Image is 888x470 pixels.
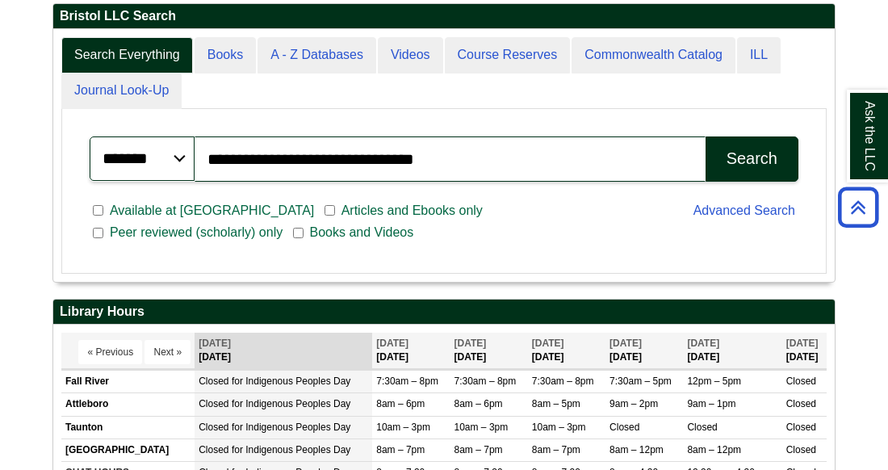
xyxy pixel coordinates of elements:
[693,204,795,217] a: Advanced Search
[61,37,193,73] a: Search Everything
[532,444,580,455] span: 8am – 7pm
[232,422,350,433] span: for Indigenous Peoples Day
[232,376,350,387] span: for Indigenous Peoples Day
[687,338,719,349] span: [DATE]
[93,226,103,241] input: Peer reviewed (scholarly) only
[609,444,664,455] span: 8am – 12pm
[232,398,350,409] span: for Indigenous Peoples Day
[786,444,816,455] span: Closed
[199,422,228,433] span: Closed
[683,333,781,369] th: [DATE]
[609,398,658,409] span: 9am – 2pm
[53,4,835,29] h2: Bristol LLC Search
[706,136,798,182] button: Search
[195,37,256,73] a: Books
[782,333,827,369] th: [DATE]
[609,376,672,387] span: 7:30am – 5pm
[293,226,304,241] input: Books and Videos
[532,398,580,409] span: 8am – 5pm
[737,37,781,73] a: ILL
[376,338,408,349] span: [DATE]
[454,376,517,387] span: 7:30am – 8pm
[454,338,487,349] span: [DATE]
[605,333,683,369] th: [DATE]
[786,338,819,349] span: [DATE]
[445,37,571,73] a: Course Reserves
[376,376,438,387] span: 7:30am – 8pm
[532,338,564,349] span: [DATE]
[103,223,289,242] span: Peer reviewed (scholarly) only
[786,398,816,409] span: Closed
[528,333,605,369] th: [DATE]
[687,398,735,409] span: 9am – 1pm
[258,37,376,73] a: A - Z Databases
[727,149,777,168] div: Search
[61,393,195,416] td: Attleboro
[372,333,450,369] th: [DATE]
[232,444,350,455] span: for Indigenous Peoples Day
[532,422,586,433] span: 10am – 3pm
[145,340,191,364] button: Next »
[93,204,103,218] input: Available at [GEOGRAPHIC_DATA]
[687,422,717,433] span: Closed
[61,371,195,393] td: Fall River
[304,223,421,242] span: Books and Videos
[532,376,594,387] span: 7:30am – 8pm
[199,376,228,387] span: Closed
[61,416,195,439] td: Taunton
[454,398,503,409] span: 8am – 6pm
[832,196,884,218] a: Back to Top
[786,422,816,433] span: Closed
[454,422,509,433] span: 10am – 3pm
[78,340,142,364] button: « Previous
[378,37,443,73] a: Videos
[454,444,503,455] span: 8am – 7pm
[335,201,489,220] span: Articles and Ebooks only
[609,422,639,433] span: Closed
[53,300,835,325] h2: Library Hours
[687,376,741,387] span: 12pm – 5pm
[103,201,320,220] span: Available at [GEOGRAPHIC_DATA]
[786,376,816,387] span: Closed
[376,398,425,409] span: 8am – 6pm
[61,73,182,109] a: Journal Look-Up
[199,444,228,455] span: Closed
[199,398,228,409] span: Closed
[61,439,195,461] td: [GEOGRAPHIC_DATA]
[450,333,528,369] th: [DATE]
[687,444,741,455] span: 8am – 12pm
[609,338,642,349] span: [DATE]
[195,333,372,369] th: [DATE]
[199,338,231,349] span: [DATE]
[325,204,335,218] input: Articles and Ebooks only
[572,37,735,73] a: Commonwealth Catalog
[376,422,430,433] span: 10am – 3pm
[376,444,425,455] span: 8am – 7pm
